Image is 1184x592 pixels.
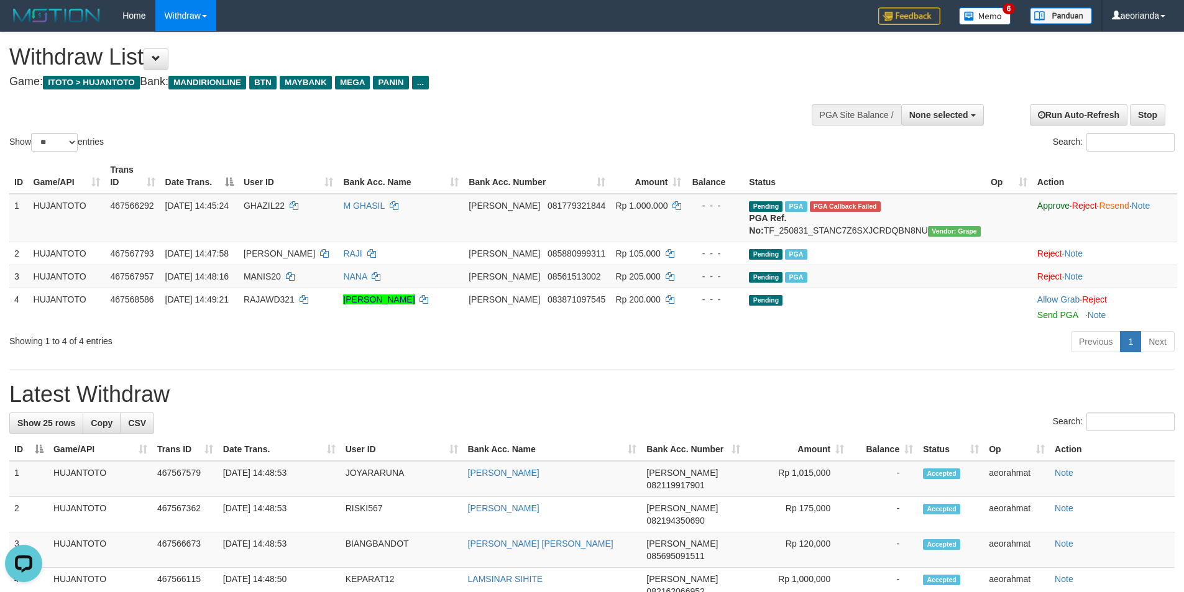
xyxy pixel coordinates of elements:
span: Rp 205.000 [615,271,660,281]
label: Search: [1053,133,1175,152]
a: Note [1132,201,1150,211]
span: · [1037,294,1082,304]
td: 467567362 [152,497,218,532]
button: None selected [901,104,984,125]
span: Rp 1.000.000 [615,201,668,211]
input: Search: [1086,133,1175,152]
a: Note [1055,503,1073,513]
div: Showing 1 to 4 of 4 entries [9,330,484,347]
img: MOTION_logo.png [9,6,104,25]
span: [DATE] 14:47:58 [165,248,229,258]
span: [PERSON_NAME] [469,201,540,211]
td: 3 [9,532,48,568]
span: CSV [128,418,146,428]
span: Copy 085880999311 to clipboard [548,248,605,258]
th: Balance [686,158,744,194]
span: ... [412,76,429,89]
th: User ID: activate to sort column ascending [341,438,463,461]
a: Run Auto-Refresh [1030,104,1127,125]
td: [DATE] 14:48:53 [218,497,341,532]
a: LAMSINAR SIHITE [468,574,543,584]
td: 3 [9,265,29,288]
a: CSV [120,412,154,434]
a: Note [1055,468,1073,478]
span: 467567957 [110,271,154,281]
a: Approve [1037,201,1070,211]
span: Copy 082119917901 to clipboard [646,480,704,490]
a: [PERSON_NAME] [PERSON_NAME] [468,539,613,549]
span: [PERSON_NAME] [469,248,540,258]
span: Rp 105.000 [615,248,660,258]
span: Marked by aeorahmat [785,272,807,283]
a: Resend [1099,201,1129,211]
div: - - - [691,247,739,260]
td: - [849,497,918,532]
span: 6 [1003,3,1016,14]
th: Amount: activate to sort column ascending [610,158,686,194]
a: [PERSON_NAME] [468,503,539,513]
span: Pending [749,295,782,306]
td: 2 [9,497,48,532]
th: Game/API: activate to sort column ascending [48,438,152,461]
span: PANIN [373,76,408,89]
span: MANIS20 [244,271,281,281]
th: Trans ID: activate to sort column ascending [105,158,160,194]
td: 1 [9,194,29,242]
td: Rp 1,015,000 [745,461,849,497]
a: Show 25 rows [9,412,83,434]
span: GHAZIL22 [244,201,285,211]
a: Note [1064,271,1083,281]
a: Previous [1071,331,1121,352]
td: HUJANTOTO [29,265,106,288]
th: Bank Acc. Name: activate to sort column ascending [463,438,642,461]
th: Bank Acc. Number: activate to sort column ascending [641,438,745,461]
span: MEGA [335,76,370,89]
a: Allow Grab [1037,294,1080,304]
td: HUJANTOTO [48,532,152,568]
a: Note [1055,539,1073,549]
th: Action [1050,438,1175,461]
th: ID [9,158,29,194]
td: Rp 120,000 [745,532,849,568]
h1: Withdraw List [9,45,777,70]
span: Copy 083871097545 to clipboard [548,294,605,304]
td: · · · [1032,194,1177,242]
h1: Latest Withdraw [9,382,1175,407]
span: [PERSON_NAME] [646,503,718,513]
a: Reject [1037,248,1062,258]
span: Copy [91,418,112,428]
td: HUJANTOTO [29,242,106,265]
td: 4 [9,288,29,326]
label: Search: [1053,412,1175,431]
a: NANA [343,271,367,281]
span: Copy 085695091511 to clipboard [646,551,704,561]
span: [PERSON_NAME] [469,271,540,281]
b: PGA Ref. No: [749,213,786,235]
td: Rp 175,000 [745,497,849,532]
td: RISKI567 [341,497,463,532]
th: Date Trans.: activate to sort column ascending [218,438,341,461]
span: Accepted [923,504,960,514]
span: Pending [749,272,782,283]
span: ITOTO > HUJANTOTO [43,76,140,89]
td: 467567579 [152,461,218,497]
a: [PERSON_NAME] [468,468,539,478]
label: Show entries [9,133,104,152]
span: Marked by aeorahmat [785,249,807,260]
td: · [1032,242,1177,265]
span: Show 25 rows [17,418,75,428]
span: Accepted [923,539,960,550]
a: Stop [1130,104,1165,125]
span: [PERSON_NAME] [469,294,540,304]
span: None selected [909,110,968,120]
th: Bank Acc. Name: activate to sort column ascending [338,158,464,194]
th: Action [1032,158,1177,194]
span: RAJAWD321 [244,294,295,304]
a: Reject [1037,271,1062,281]
td: 1 [9,461,48,497]
td: 467566673 [152,532,218,568]
th: Op: activate to sort column ascending [986,158,1032,194]
span: [PERSON_NAME] [646,539,718,549]
th: Amount: activate to sort column ascending [745,438,849,461]
div: - - - [691,270,739,283]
